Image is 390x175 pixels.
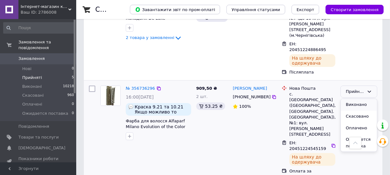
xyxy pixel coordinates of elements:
[341,122,377,134] li: Оплачено
[72,66,74,72] span: 0
[95,6,160,13] h1: Список замовлень
[18,134,59,140] span: Товари та послуги
[72,101,74,107] span: 0
[126,86,155,91] a: № 356736296
[289,54,335,67] div: На шляху до одержувача
[67,93,74,98] span: 960
[130,5,220,14] button: Завантажити звіт по пром-оплаті
[297,7,314,12] span: Експорт
[126,35,182,40] a: 2 товара у замовленні
[72,75,74,81] span: 5
[22,111,68,116] span: Ожидается поставка
[232,93,272,101] div: [PHONE_NUMBER]
[226,5,285,14] button: Управління статусами
[126,119,185,135] a: Фарба для волосся Alfaparf Milano Evolution of the Color Cube
[196,86,217,91] span: 909,50 ₴
[72,111,74,116] span: 0
[319,7,384,12] a: Створити замовлення
[128,104,133,109] img: :speech_balloon:
[135,104,189,114] span: Краска 9.21 та 10.21 Якщо можливо то номер карти для оплати
[101,86,120,106] img: Фото товару
[18,124,49,129] span: Повідомлення
[18,56,45,62] span: Замовлення
[341,111,377,122] li: Скасовано
[21,10,76,15] div: Ваш ID: 2786008
[289,42,326,52] span: ЕН: 20451224886495
[22,84,42,89] span: Виконані
[289,153,335,166] div: На шляху до одержувача
[22,93,44,98] span: Скасовані
[239,104,251,109] span: 100%
[232,7,280,12] span: Управління статусами
[18,39,76,51] span: Замовлення та повідомлення
[126,94,154,100] span: 16:00[DATE]
[22,101,42,107] span: Оплачені
[289,91,335,138] div: с. [GEOGRAPHIC_DATA] ([GEOGRAPHIC_DATA], [GEOGRAPHIC_DATA]. [GEOGRAPHIC_DATA]), №1: вул. [PERSON_...
[63,84,74,89] span: 10218
[346,88,364,95] div: Прийнято
[100,86,121,106] a: Фото товару
[292,5,319,14] button: Експорт
[289,86,335,91] div: Нова Пошта
[126,36,174,40] span: 2 товара у замовленні
[289,140,326,151] span: ЕН: 20451224545159
[22,66,31,72] span: Нові
[331,7,379,12] span: Створити замовлення
[233,86,267,92] a: [PERSON_NAME]
[135,7,215,12] span: Завантажити звіт по пром-оплаті
[18,156,59,167] span: Показники роботи компанії
[18,145,65,151] span: [DEMOGRAPHIC_DATA]
[326,5,384,14] button: Створити замовлення
[196,102,225,110] div: 53.25 ₴
[341,134,377,152] li: Ожидается поставка
[21,4,68,10] span: Інтернет-магазин косметики для волосся "Hipster"
[196,94,208,99] span: 2 шт.
[22,75,42,81] span: Прийняті
[341,99,377,111] li: Виконано
[3,22,75,34] input: Пошук
[289,69,335,75] div: Післяплата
